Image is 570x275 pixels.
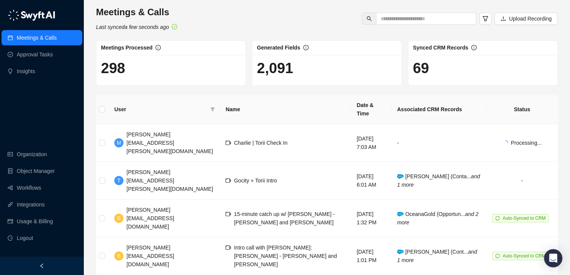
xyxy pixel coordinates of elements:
span: info-circle [303,45,309,50]
span: info-circle [155,45,161,50]
h1: 69 [413,59,553,77]
span: Gocity + Torii Intro [234,177,277,184]
img: logo-05li4sbe.png [8,10,55,21]
span: Synced CRM Records [413,45,468,51]
td: [DATE] 6:01 AM [351,162,391,200]
a: Workflows [17,180,41,195]
span: video-camera [226,140,231,145]
span: video-camera [226,178,231,183]
h1: 2,091 [257,59,397,77]
span: T [117,176,121,185]
span: B [117,252,120,260]
span: Intro call with [PERSON_NAME]: [PERSON_NAME] - [PERSON_NAME] and [PERSON_NAME] [234,245,337,267]
span: User [114,105,207,114]
span: [PERSON_NAME] (Cont... [397,249,477,263]
span: filter [210,107,215,112]
td: [DATE] 1:32 PM [351,200,391,237]
i: and 2 more [397,211,479,225]
span: [PERSON_NAME] (Conta... [397,173,480,188]
td: [DATE] 7:03 AM [351,124,391,162]
th: Name [219,95,351,124]
span: loading [503,140,508,145]
span: sync [495,254,500,258]
span: Processing... [511,140,542,146]
i: and 1 more [397,249,477,263]
a: Meetings & Calls [17,30,57,45]
td: [DATE] 1:01 PM [351,237,391,275]
th: Date & Time [351,95,391,124]
span: M [117,139,121,147]
a: Organization [17,147,47,162]
i: Last synced a few seconds ago [96,24,169,30]
a: Usage & Billing [17,214,53,229]
span: [PERSON_NAME][EMAIL_ADDRESS][PERSON_NAME][DOMAIN_NAME] [126,169,213,192]
span: [PERSON_NAME][EMAIL_ADDRESS][DOMAIN_NAME] [126,207,174,230]
span: [PERSON_NAME][EMAIL_ADDRESS][DOMAIN_NAME] [126,245,174,267]
span: Generated Fields [257,45,300,51]
span: Meetings Processed [101,45,152,51]
span: Upload Recording [509,14,552,23]
span: [PERSON_NAME][EMAIL_ADDRESS][PERSON_NAME][DOMAIN_NAME] [126,131,213,154]
i: and 1 more [397,173,480,188]
span: left [39,263,45,269]
span: video-camera [226,245,231,250]
span: check-circle [172,24,177,29]
h3: Meetings & Calls [96,6,177,18]
a: Integrations [17,197,45,212]
button: Upload Recording [495,13,558,25]
span: video-camera [226,211,231,217]
td: - [486,162,558,200]
th: Status [486,95,558,124]
span: sync [495,216,500,221]
span: 15-minute catch up w/ [PERSON_NAME] - [PERSON_NAME] and [PERSON_NAME] [234,211,335,225]
span: filter [209,104,216,115]
span: filter [482,16,488,22]
span: search [367,16,372,21]
a: Approval Tasks [17,47,53,62]
span: Logout [17,230,33,246]
span: upload [501,16,506,21]
h1: 298 [101,59,241,77]
span: OceanaGold (Opportun... [397,211,479,225]
span: Auto-Synced to CRM [503,253,546,259]
span: info-circle [471,45,477,50]
th: Associated CRM Records [391,95,486,124]
td: - [391,124,486,162]
div: Open Intercom Messenger [544,249,562,267]
span: Charlie | Torii Check In [234,140,287,146]
span: Auto-Synced to CRM [503,216,546,221]
a: Object Manager [17,163,55,179]
span: logout [8,235,13,241]
a: Insights [17,64,35,79]
span: B [117,214,120,222]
